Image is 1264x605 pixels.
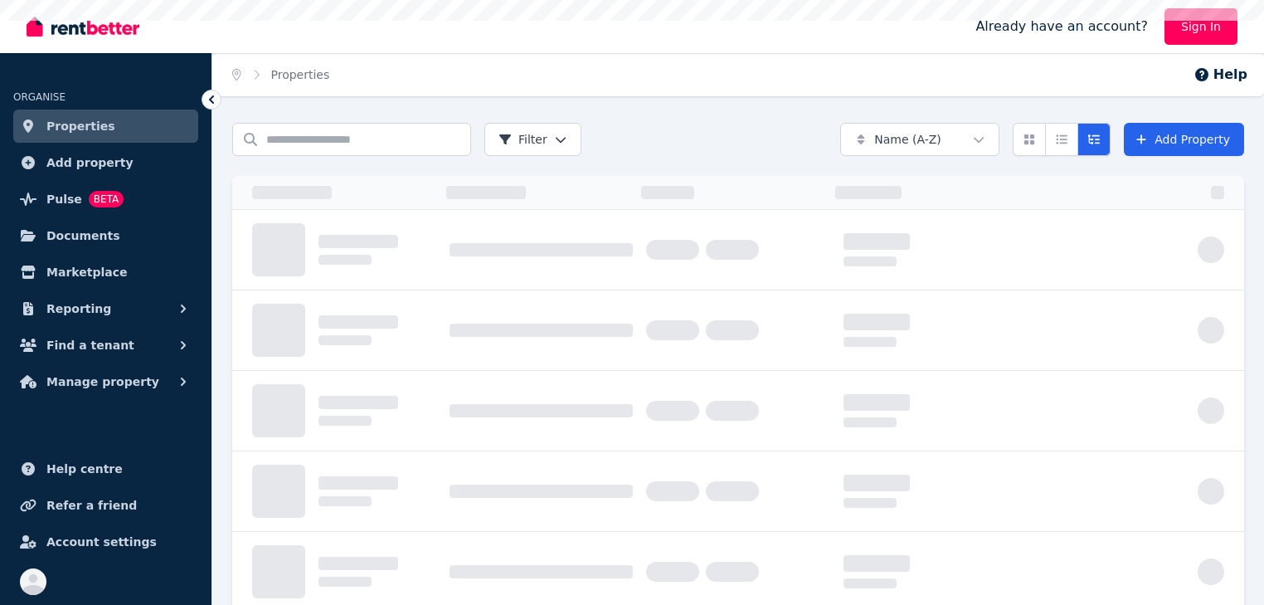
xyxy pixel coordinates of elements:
[13,183,198,216] a: PulseBETA
[13,91,66,103] span: ORGANISE
[46,153,134,173] span: Add property
[46,299,111,319] span: Reporting
[46,532,157,552] span: Account settings
[13,489,198,522] a: Refer a friend
[46,116,115,136] span: Properties
[46,335,134,355] span: Find a tenant
[46,372,159,392] span: Manage property
[13,110,198,143] a: Properties
[484,123,581,156] button: Filter
[13,146,198,179] a: Add property
[874,131,941,148] span: Name (A-Z)
[1164,8,1237,45] a: Sign In
[46,226,120,246] span: Documents
[1013,123,1111,156] div: View options
[13,329,198,362] button: Find a tenant
[13,256,198,289] a: Marketplace
[498,131,547,148] span: Filter
[271,68,330,81] a: Properties
[46,189,82,209] span: Pulse
[975,17,1148,37] span: Already have an account?
[1045,123,1078,156] button: Compact list view
[212,53,349,96] nav: Breadcrumb
[13,365,198,398] button: Manage property
[1124,123,1244,156] a: Add Property
[13,219,198,252] a: Documents
[46,459,123,479] span: Help centre
[13,452,198,485] a: Help centre
[13,525,198,559] a: Account settings
[1013,123,1046,156] button: Card view
[840,123,999,156] button: Name (A-Z)
[13,292,198,325] button: Reporting
[46,495,137,515] span: Refer a friend
[1077,123,1111,156] button: Expanded list view
[1194,65,1247,85] button: Help
[27,14,139,39] img: RentBetter
[89,191,124,207] span: BETA
[46,262,127,282] span: Marketplace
